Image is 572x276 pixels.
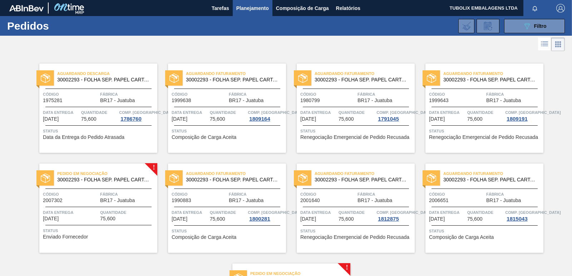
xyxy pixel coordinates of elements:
span: Fábrica [229,191,284,198]
span: 30002293 - FOLHA SEP. PAPEL CARTAO 1200x1000M 350g [186,77,280,82]
span: Enviado Fornecedor [43,234,88,240]
span: Composição de Carga Aceita [429,235,494,240]
a: Comp. [GEOGRAPHIC_DATA]1809191 [505,109,542,122]
span: Quantidade [210,209,246,216]
span: Status [300,127,413,135]
a: statusAguardando Faturamento30002293 - FOLHA SEP. PAPEL CARTAO 1200x1000M 350gCódigo1999638Fábric... [157,64,286,153]
a: statusAguardando Faturamento30002293 - FOLHA SEP. PAPEL CARTAO 1200x1000M 350gCódigo2006651Fábric... [415,164,543,253]
span: Status [43,127,156,135]
span: 30002293 - FOLHA SEP. PAPEL CARTAO 1200x1000M 350g [57,77,152,82]
span: Planejamento [236,4,269,12]
span: Aguardando Faturamento [186,170,286,177]
span: 1975281 [43,98,63,103]
button: Notificações [523,3,546,13]
span: BR17 - Juatuba [229,198,263,203]
span: 30002293 - FOLHA SEP. PAPEL CARTAO 1200x1000M 350g [57,177,152,182]
span: Data entrega [43,109,79,116]
span: Comp. Carga [248,109,303,116]
span: 02/10/2025 [300,216,316,222]
span: 75,600 [81,116,97,122]
span: Fábrica [229,91,284,98]
span: BR17 - Juatuba [486,198,521,203]
a: statusAguardando Faturamento30002293 - FOLHA SEP. PAPEL CARTAO 1200x1000M 350gCódigo1990883Fábric... [157,164,286,253]
img: status [41,174,50,183]
div: 1800281 [248,216,271,222]
span: Fábrica [357,91,413,98]
a: statusAguardando Descarga30002293 - FOLHA SEP. PAPEL CARTAO 1200x1000M 350gCódigo1975281FábricaBR... [29,64,157,153]
span: Código [300,191,356,198]
span: 1990883 [172,198,191,203]
span: Status [172,227,284,235]
span: 75,600 [210,116,225,122]
a: Comp. [GEOGRAPHIC_DATA]1786760 [119,109,156,122]
span: 11/09/2025 [429,116,445,122]
span: 10/10/2025 [429,216,445,222]
span: Fábrica [357,191,413,198]
img: status [427,174,436,183]
span: 2007302 [43,198,63,203]
span: Status [300,227,413,235]
img: status [41,74,50,83]
span: 2001640 [300,198,320,203]
img: Logout [556,4,565,12]
span: Fábrica [486,91,542,98]
a: !statusPedido em Negociação30002293 - FOLHA SEP. PAPEL CARTAO 1200x1000M 350gCódigo2007302Fábrica... [29,164,157,253]
span: 30002293 - FOLHA SEP. PAPEL CARTAO 1200x1000M 350g [315,177,409,182]
span: 17/09/2025 [43,216,59,221]
span: BR17 - Juatuba [486,98,521,103]
span: Composição de Carga Aceita [172,235,236,240]
span: Código [172,91,227,98]
span: Data entrega [429,209,465,216]
span: 30002293 - FOLHA SEP. PAPEL CARTAO 1200x1000M 350g [443,177,538,182]
span: Comp. Carga [505,109,561,116]
div: Visão em Cards [551,37,565,51]
span: Quantidade [467,209,504,216]
span: Aguardando Faturamento [315,170,415,177]
span: 75,600 [339,116,354,122]
span: BR17 - Juatuba [357,198,392,203]
span: Renegociação Emergencial de Pedido Recusada [300,235,409,240]
span: 1999643 [429,98,449,103]
div: Solicitação de Revisão de Pedidos [477,19,499,33]
span: Comp. Carga [248,209,303,216]
span: Código [429,91,484,98]
div: Visão em Lista [538,37,551,51]
span: Status [429,127,542,135]
span: Aguardando Faturamento [315,70,415,77]
div: 1812875 [376,216,400,222]
span: 30002293 - FOLHA SEP. PAPEL CARTAO 1200x1000M 350g [315,77,409,82]
img: status [169,174,179,183]
span: Status [429,227,542,235]
span: Comp. Carga [505,209,561,216]
span: BR17 - Juatuba [229,98,263,103]
span: Data entrega [172,109,208,116]
span: 30002293 - FOLHA SEP. PAPEL CARTAO 1200x1000M 350g [443,77,538,82]
span: Fábrica [486,191,542,198]
span: Quantidade [339,209,375,216]
span: Código [43,191,98,198]
span: 75,600 [467,216,483,222]
div: 1791045 [376,116,400,122]
span: 75,600 [210,216,225,222]
img: status [427,74,436,83]
img: TNhmsLtSVTkK8tSr43FrP2fwEKptu5GPRR3wAAAABJRU5ErkJggg== [9,5,44,11]
div: 1786760 [119,116,143,122]
span: Status [43,227,156,234]
span: Pedido em Negociação [57,170,157,177]
span: 30002293 - FOLHA SEP. PAPEL CARTAO 1200x1000M 350g [186,177,280,182]
span: Composição de Carga [276,4,329,12]
span: 1980799 [300,98,320,103]
span: 75,600 [339,216,354,222]
span: Relatórios [336,4,360,12]
div: 1809191 [505,116,529,122]
span: Quantidade [210,109,246,116]
span: Quantidade [339,109,375,116]
span: Status [172,127,284,135]
span: Fábrica [100,191,156,198]
span: Aguardando Faturamento [443,70,543,77]
img: status [298,74,307,83]
a: Comp. [GEOGRAPHIC_DATA]1791045 [376,109,413,122]
button: Filtro [504,19,565,33]
span: Código [43,91,98,98]
a: Comp. [GEOGRAPHIC_DATA]1800281 [248,209,284,222]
